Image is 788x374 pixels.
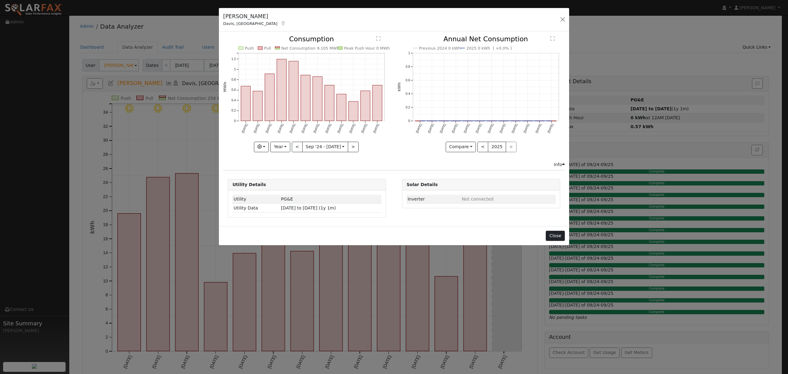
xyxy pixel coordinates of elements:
text: 0 [408,119,410,123]
text: [DATE] [325,123,332,133]
text: [DATE] [289,123,296,133]
text: [DATE] [475,123,482,133]
text: [DATE] [277,123,284,133]
text: [DATE] [301,123,308,133]
circle: onclick="" [538,120,541,122]
text: [DATE] [265,123,272,133]
circle: onclick="" [431,120,433,122]
circle: onclick="" [526,120,529,122]
text: Previous 2024 0 kWh [419,46,461,51]
text: [DATE] [427,123,434,133]
rect: onclick="" [301,75,310,121]
span: [DATE] to [DATE] (1y 1m) [281,205,336,210]
circle: onclick="" [490,120,493,122]
text: [DATE] [487,123,494,133]
text: [DATE] [361,123,368,133]
rect: onclick="" [241,86,251,121]
rect: onclick="" [349,102,358,121]
circle: onclick="" [550,120,553,122]
text: Net Consumption 9,105 MWh [281,46,340,51]
button: > [348,142,359,152]
rect: onclick="" [265,74,275,121]
td: Utility [232,195,280,204]
text: [DATE] [313,123,320,133]
strong: Solar Details [407,182,438,187]
text: 1 [408,51,410,55]
text: 0.6 [406,79,410,82]
strong: Utility Details [232,182,266,187]
circle: onclick="" [455,120,457,122]
text: [DATE] [415,123,422,133]
text: 2025 0 kWh [ +0.0% ] [466,46,512,51]
text: [DATE] [241,123,248,133]
rect: onclick="" [325,85,334,121]
rect: onclick="" [337,94,346,121]
rect: onclick="" [277,59,287,121]
text: 0.8 [406,65,410,68]
text: 0 [234,119,236,123]
text: [DATE] [511,123,518,133]
circle: onclick="" [419,120,421,122]
circle: onclick="" [514,120,517,122]
button: Compare [446,142,476,152]
circle: onclick="" [478,120,481,122]
text: Annual Net Consumption [443,35,528,43]
button: Close [546,231,565,241]
text: [DATE] [499,123,506,133]
circle: onclick="" [502,120,505,122]
button: < [477,142,488,152]
span: Davis, [GEOGRAPHIC_DATA] [223,21,277,26]
text: 0.8 [231,78,236,81]
rect: onclick="" [313,77,322,121]
text: Consumption [289,35,334,43]
text: [DATE] [451,123,458,133]
rect: onclick="" [361,91,370,121]
span: ID: 17350548, authorized: 09/30/25 [281,197,293,201]
button: Year [270,142,290,152]
text: Peak Push Hour 0 MWh [344,46,390,51]
rect: onclick="" [253,91,263,121]
td: Utility Data [232,204,280,213]
text: [DATE] [547,123,554,133]
text: 0.4 [231,99,236,102]
text: Pull [264,46,271,51]
text: [DATE] [523,123,530,133]
text: [DATE] [337,123,344,133]
text: 0.2 [406,106,410,109]
text:  [376,36,380,41]
td: Inverter [407,195,461,204]
text: 0.2 [231,109,236,112]
text: 1.2 [231,57,236,61]
text: [DATE] [349,123,356,133]
text: 1 [234,68,236,71]
span: ID: null, authorized: None [462,197,493,201]
button: 2025 [488,142,506,152]
a: Map [280,21,286,26]
text: MWh [223,82,227,92]
text: 0.6 [231,88,236,92]
text: [DATE] [253,123,260,133]
text: 0.4 [406,92,410,96]
circle: onclick="" [466,120,469,122]
text: kWh [397,83,401,92]
button: Sep '24 - [DATE] [302,142,348,152]
rect: onclick="" [289,61,298,121]
button: < [292,142,303,152]
rect: onclick="" [373,85,382,121]
text: [DATE] [439,123,446,133]
text: [DATE] [463,123,470,133]
text:  [550,36,555,41]
text: [DATE] [535,123,542,133]
text: Push [245,46,254,51]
